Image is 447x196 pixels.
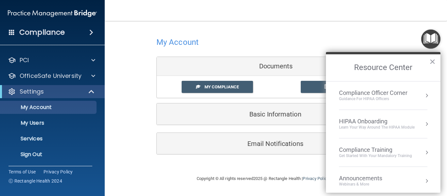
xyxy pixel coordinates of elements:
a: PCI [8,56,95,64]
p: Services [4,135,94,142]
div: Compliance Training [339,146,412,153]
h4: Compliance [19,28,65,37]
p: Sign Out [4,151,94,158]
button: Open Resource Center [421,29,440,49]
h5: Basic Information [162,111,370,118]
p: My Users [4,120,94,126]
p: My Account [4,104,94,111]
p: Settings [20,88,44,96]
a: Email Notifications [162,136,390,151]
a: Privacy Policy [303,176,329,181]
div: HIPAA Onboarding [339,118,415,125]
p: PCI [20,56,29,64]
img: PMB logo [8,7,97,20]
div: Get Started with your mandatory training [339,153,412,159]
div: Copyright © All rights reserved 2025 @ Rectangle Health | | [156,168,395,189]
div: Resource Center [326,52,440,193]
p: OfficeSafe University [20,72,81,80]
a: OfficeSafe University [8,72,95,80]
h2: Resource Center [326,54,440,81]
a: Basic Information [162,107,390,121]
h4: My Account [156,38,199,46]
div: Guidance for HIPAA Officers [339,96,407,102]
div: Learn Your Way around the HIPAA module [339,125,415,130]
span: Ⓒ Rectangle Health 2024 [9,178,62,184]
a: Terms of Use [9,169,36,175]
div: Compliance Officer Corner [339,89,407,97]
span: My Compliance [205,84,239,89]
div: Webinars & More [339,182,395,187]
a: Privacy Policy [44,169,73,175]
button: Close [429,56,436,67]
a: Settings [8,88,95,96]
div: Documents [157,57,395,76]
div: Announcements [339,175,395,182]
h5: Email Notifications [162,140,370,147]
